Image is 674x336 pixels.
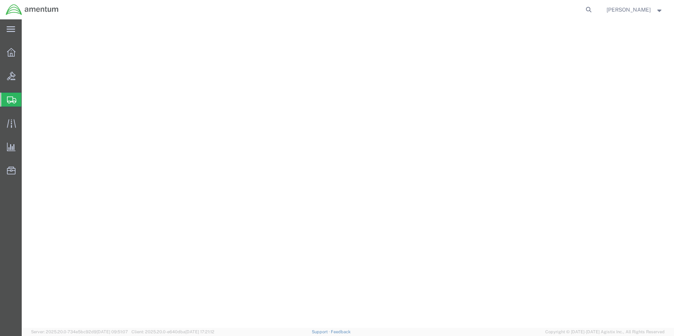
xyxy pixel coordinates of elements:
span: Server: 2025.20.0-734e5bc92d9 [31,329,128,334]
span: Donald Frederiksen [607,5,651,14]
span: Client: 2025.20.0-e640dba [131,329,214,334]
iframe: FS Legacy Container [22,19,674,328]
button: [PERSON_NAME] [606,5,664,14]
a: Support [312,329,331,334]
a: Feedback [331,329,351,334]
span: [DATE] 17:21:12 [185,329,214,334]
span: Copyright © [DATE]-[DATE] Agistix Inc., All Rights Reserved [545,329,665,335]
img: logo [5,4,59,16]
span: [DATE] 09:51:07 [97,329,128,334]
